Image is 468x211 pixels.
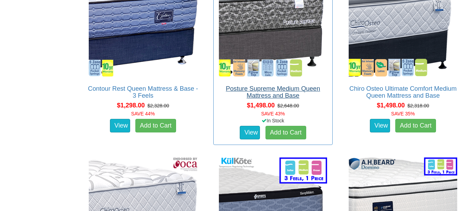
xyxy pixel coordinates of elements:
[131,111,155,116] font: SAVE 44%
[277,103,299,108] del: $2,648.00
[349,85,457,99] a: Chiro Osteo Ultimate Comfort Medium Queen Mattress and Base
[265,126,306,140] a: Add to Cart
[407,103,429,108] del: $2,318.00
[110,119,130,133] a: View
[240,126,260,140] a: View
[135,119,176,133] a: Add to Cart
[148,103,169,108] del: $2,328.00
[261,111,285,116] font: SAVE 43%
[395,119,436,133] a: Add to Cart
[88,85,198,99] a: Contour Rest Queen Mattress & Base - 3 Feels
[247,102,275,109] span: $1,498.00
[212,117,334,124] div: In Stock
[117,102,145,109] span: $1,298.00
[226,85,320,99] a: Posture Supreme Medium Queen Mattress and Base
[377,102,405,109] span: $1,498.00
[370,119,390,133] a: View
[391,111,415,116] font: SAVE 35%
